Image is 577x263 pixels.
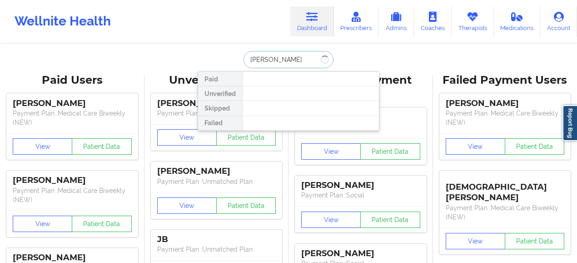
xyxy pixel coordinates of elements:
[452,6,494,36] a: Therapists
[446,138,505,155] button: View
[505,233,564,249] button: Patient Data
[562,105,577,141] a: Report Bug
[301,143,361,160] button: View
[157,234,276,245] div: JB
[360,143,420,160] button: Patient Data
[439,73,571,87] div: Failed Payment Users
[72,138,131,155] button: Patient Data
[334,6,379,36] a: Prescribers
[446,203,565,222] p: Payment Plan : Medical Care Biweekly (NEW)
[216,197,276,214] button: Patient Data
[446,175,565,203] div: [DEMOGRAPHIC_DATA][PERSON_NAME]
[301,212,361,228] button: View
[198,101,242,116] div: Skipped
[157,98,276,109] div: [PERSON_NAME]
[505,138,564,155] button: Patient Data
[157,166,276,177] div: [PERSON_NAME]
[540,6,577,36] a: Account
[6,73,138,87] div: Paid Users
[157,177,276,186] p: Payment Plan : Unmatched Plan
[13,175,132,186] div: [PERSON_NAME]
[13,216,72,232] button: View
[157,197,217,214] button: View
[198,72,242,86] div: Paid
[13,109,132,127] p: Payment Plan : Medical Care Biweekly (NEW)
[414,6,452,36] a: Coaches
[157,245,276,254] p: Payment Plan : Unmatched Plan
[13,253,132,263] div: [PERSON_NAME]
[198,116,242,131] div: Failed
[13,186,132,204] p: Payment Plan : Medical Care Biweekly (NEW)
[446,98,565,109] div: [PERSON_NAME]
[301,180,420,191] div: [PERSON_NAME]
[290,6,334,36] a: Dashboard
[13,138,72,155] button: View
[494,6,541,36] a: Medications
[446,109,565,127] p: Payment Plan : Medical Care Biweekly (NEW)
[216,129,276,146] button: Patient Data
[151,73,283,87] div: Unverified Users
[360,212,420,228] button: Patient Data
[157,129,217,146] button: View
[72,216,131,232] button: Patient Data
[301,191,420,200] p: Payment Plan : Social
[378,6,414,36] a: Admins
[157,109,276,118] p: Payment Plan : Unmatched Plan
[446,233,505,249] button: View
[301,248,420,259] div: [PERSON_NAME]
[198,86,242,101] div: Unverified
[13,98,132,109] div: [PERSON_NAME]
